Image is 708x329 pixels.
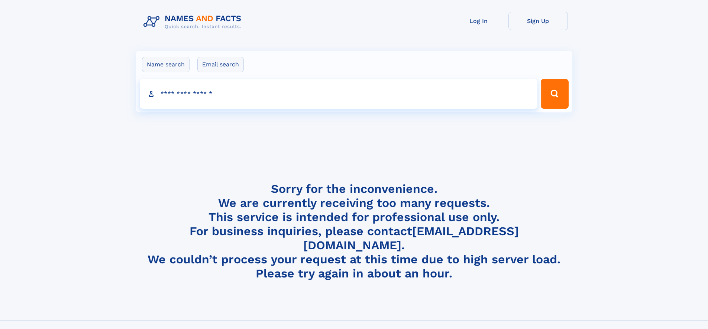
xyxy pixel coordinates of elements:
[140,182,568,281] h4: Sorry for the inconvenience. We are currently receiving too many requests. This service is intend...
[197,57,244,72] label: Email search
[303,224,519,252] a: [EMAIL_ADDRESS][DOMAIN_NAME]
[541,79,568,109] button: Search Button
[142,57,190,72] label: Name search
[140,12,248,32] img: Logo Names and Facts
[508,12,568,30] a: Sign Up
[449,12,508,30] a: Log In
[140,79,538,109] input: search input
